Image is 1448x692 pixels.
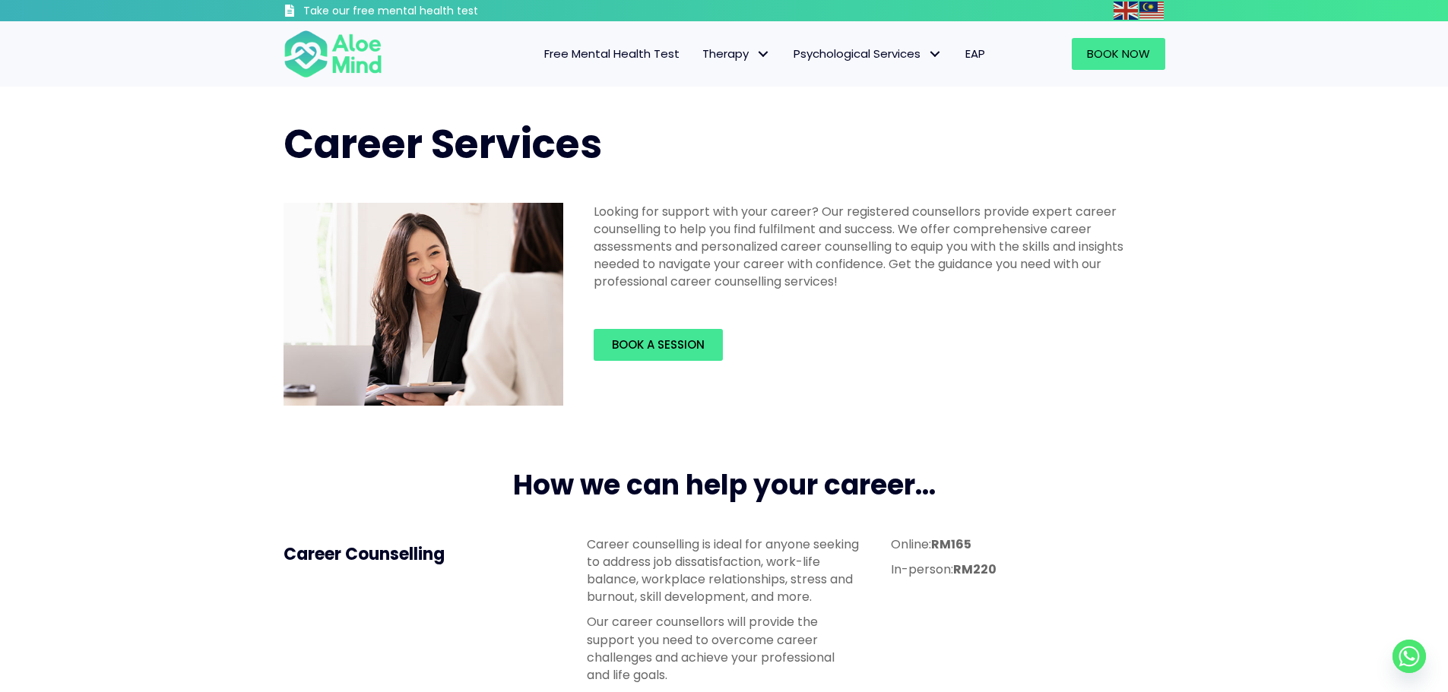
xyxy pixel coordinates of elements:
a: Free Mental Health Test [533,38,691,70]
p: Our career counsellors will provide the support you need to overcome career challenges and achiev... [587,613,860,684]
nav: Menu [402,38,996,70]
a: Psychological ServicesPsychological Services: submenu [782,38,954,70]
a: Book Now [1072,38,1165,70]
span: Book a session [612,337,705,352]
span: Psychological Services: submenu [924,43,946,65]
img: Aloe mind Logo [284,29,382,79]
a: English [1114,2,1139,19]
a: Malay [1139,2,1165,19]
span: Career Services [284,116,602,172]
a: EAP [954,38,996,70]
span: Free Mental Health Test [544,46,680,62]
span: Psychological Services [794,46,943,62]
h4: Career Counselling [284,543,557,567]
strong: RM165 [931,536,971,553]
h3: Take our free mental health test [303,4,559,19]
span: EAP [965,46,985,62]
a: Book a session [594,329,723,361]
strong: RM220 [953,561,996,578]
img: en [1114,2,1138,20]
img: ms [1139,2,1164,20]
span: Book Now [1087,46,1150,62]
a: TherapyTherapy: submenu [691,38,782,70]
p: Career counselling is ideal for anyone seeking to address job dissatisfaction, work-life balance,... [587,536,860,606]
span: Therapy [702,46,771,62]
a: Take our free mental health test [284,4,559,21]
img: Career counselling [284,203,563,406]
p: Looking for support with your career? Our registered counsellors provide expert career counsellin... [594,203,1156,291]
p: In-person: [891,561,1164,578]
span: How we can help your career... [513,466,936,504]
span: Therapy: submenu [753,43,775,65]
p: Online: [891,536,1164,553]
a: Whatsapp [1393,640,1426,673]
